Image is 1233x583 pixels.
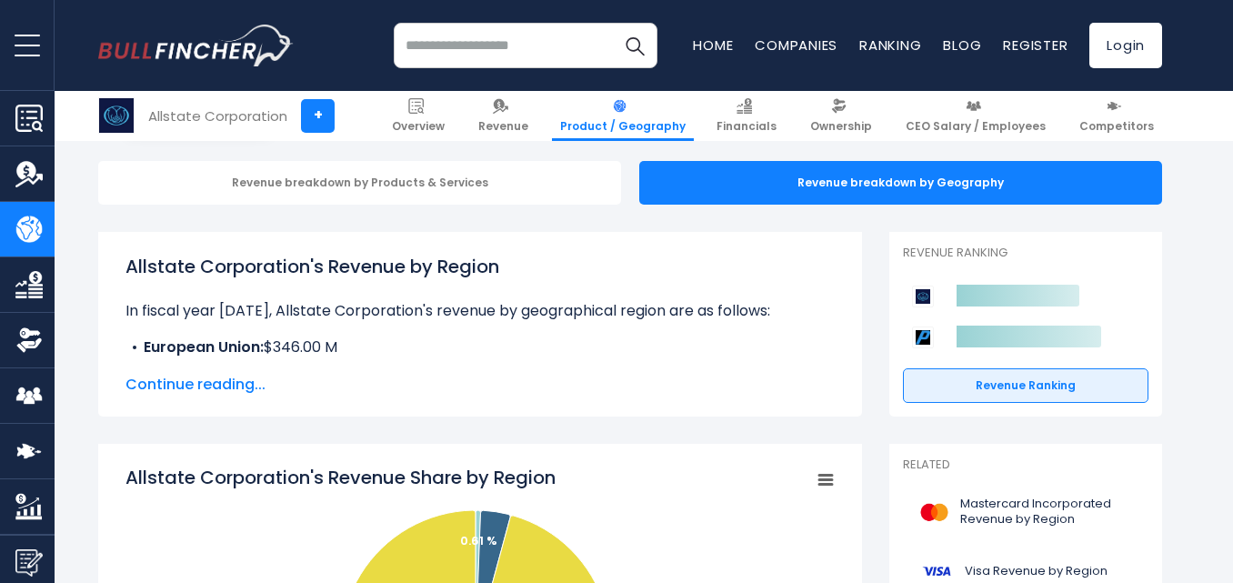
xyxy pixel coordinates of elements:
[965,564,1108,579] span: Visa Revenue by Region
[98,25,294,66] a: Go to homepage
[859,35,921,55] a: Ranking
[755,35,837,55] a: Companies
[144,337,264,357] b: European Union:
[125,358,835,380] li: $2.06 B
[460,532,497,549] text: 0.61 %
[560,119,686,134] span: Product / Geography
[906,119,1046,134] span: CEO Salary / Employees
[15,327,43,354] img: Ownership
[802,91,880,141] a: Ownership
[612,23,657,68] button: Search
[125,465,556,490] tspan: Allstate Corporation's Revenue Share by Region
[912,327,934,348] img: Progressive Corporation competitors logo
[903,457,1148,473] p: Related
[552,91,694,141] a: Product / Geography
[470,91,536,141] a: Revenue
[125,300,835,322] p: In fiscal year [DATE], Allstate Corporation's revenue by geographical region are as follows:
[125,374,835,396] span: Continue reading...
[912,286,934,307] img: Allstate Corporation competitors logo
[392,119,445,134] span: Overview
[98,25,294,66] img: bullfincher logo
[1089,23,1162,68] a: Login
[1071,91,1162,141] a: Competitors
[98,161,621,205] div: Revenue breakdown by Products & Services
[639,161,1162,205] div: Revenue breakdown by Geography
[1003,35,1068,55] a: Register
[148,106,287,126] div: Allstate Corporation
[897,91,1054,141] a: CEO Salary / Employees
[384,91,453,141] a: Overview
[478,119,528,134] span: Revenue
[914,492,955,533] img: MA logo
[125,253,835,280] h1: Allstate Corporation's Revenue by Region
[301,99,335,133] a: +
[1079,119,1154,134] span: Competitors
[943,35,981,55] a: Blog
[903,368,1148,403] a: Revenue Ranking
[125,337,835,358] li: $346.00 M
[903,488,1148,538] a: Mastercard Incorporated Revenue by Region
[144,358,286,379] b: Non-United States:
[693,35,733,55] a: Home
[99,98,134,133] img: ALL logo
[903,246,1148,261] p: Revenue Ranking
[708,91,785,141] a: Financials
[960,497,1138,528] span: Mastercard Incorporated Revenue by Region
[810,119,872,134] span: Ownership
[717,119,777,134] span: Financials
